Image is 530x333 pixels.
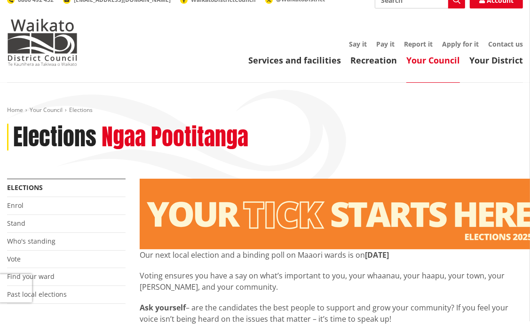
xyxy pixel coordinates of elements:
h1: Elections [13,124,96,151]
img: Waikato District Council - Te Kaunihera aa Takiwaa o Waikato [7,19,78,66]
a: Vote [7,254,21,263]
a: Pay it [376,40,395,48]
a: Report it [404,40,433,48]
span: Elections [69,106,93,114]
p: Our next local election and a binding poll on Maaori wards is on [140,249,523,261]
a: Stand [7,219,25,228]
a: Who's standing [7,237,55,246]
a: Recreation [350,55,397,66]
a: Say it [349,40,367,48]
a: Your Council [30,106,63,114]
a: Home [7,106,23,114]
h2: Ngaa Pootitanga [102,124,248,151]
strong: Ask yourself [140,302,186,313]
a: Your District [469,55,523,66]
a: Elections [7,183,43,192]
a: Find your ward [7,272,55,281]
a: Services and facilities [248,55,341,66]
strong: [DATE] [365,250,389,260]
a: Your Council [406,55,460,66]
a: Past local elections [7,290,67,299]
iframe: Messenger Launcher [487,293,521,327]
nav: breadcrumb [7,106,523,114]
a: Contact us [488,40,523,48]
p: Voting ensures you have a say on what’s important to you, your whaanau, your haapu, your town, yo... [140,270,523,293]
a: Enrol [7,201,24,210]
p: – are the candidates the best people to support and grow your community? If you feel your voice i... [140,302,523,325]
a: Apply for it [442,40,479,48]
